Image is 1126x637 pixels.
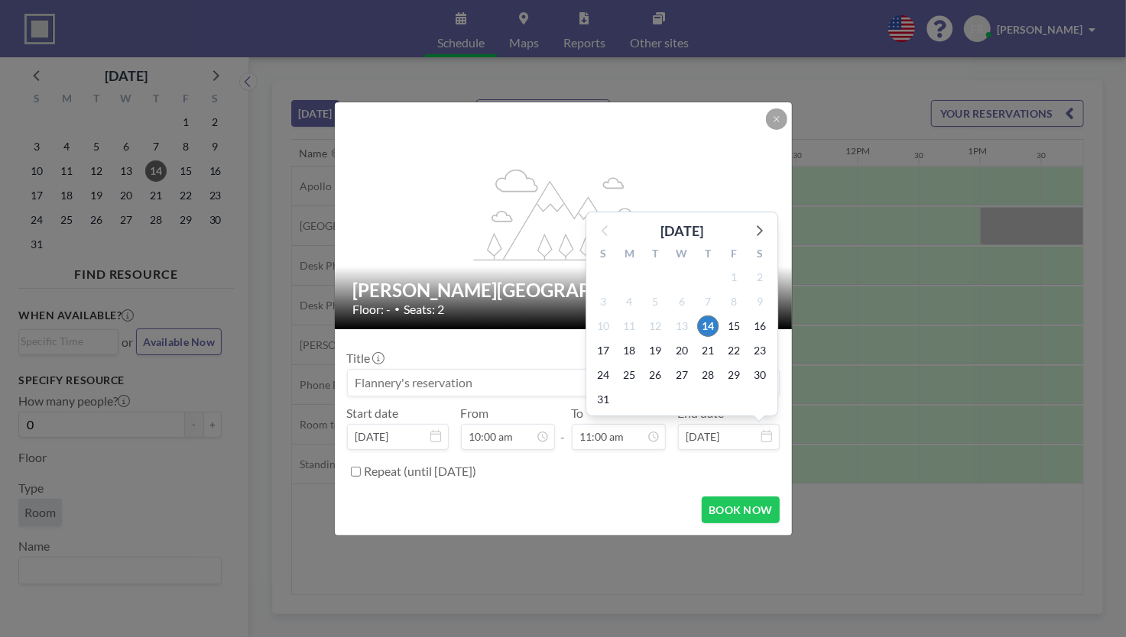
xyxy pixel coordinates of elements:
[750,315,771,337] span: Saturday, August 16, 2025
[695,245,721,265] div: T
[723,364,745,386] span: Friday, August 29, 2025
[671,315,693,337] span: Wednesday, August 13, 2025
[395,303,401,315] span: •
[723,315,745,337] span: Friday, August 15, 2025
[723,267,745,288] span: Friday, August 1, 2025
[723,291,745,312] span: Friday, August 8, 2025
[642,245,668,265] div: T
[750,291,771,312] span: Saturday, August 9, 2025
[618,315,640,337] span: Monday, August 11, 2025
[618,364,640,386] span: Monday, August 25, 2025
[592,389,614,410] span: Sunday, August 31, 2025
[365,464,477,479] label: Repeat (until [DATE])
[592,315,614,337] span: Sunday, August 10, 2025
[461,406,489,421] label: From
[347,351,383,366] label: Title
[697,291,719,312] span: Thursday, August 7, 2025
[723,340,745,361] span: Friday, August 22, 2025
[697,315,719,337] span: Thursday, August 14, 2025
[671,291,693,312] span: Wednesday, August 6, 2025
[697,340,719,361] span: Thursday, August 21, 2025
[645,364,667,386] span: Tuesday, August 26, 2025
[671,340,693,361] span: Wednesday, August 20, 2025
[748,245,774,265] div: S
[618,291,640,312] span: Monday, August 4, 2025
[348,370,779,396] input: Flannery's reservation
[404,302,445,317] span: Seats: 2
[353,279,775,302] h2: [PERSON_NAME][GEOGRAPHIC_DATA]
[721,245,747,265] div: F
[473,168,654,260] g: flex-grow: 1.2;
[347,406,399,421] label: Start date
[669,245,695,265] div: W
[561,411,566,445] span: -
[616,245,642,265] div: M
[750,267,771,288] span: Saturday, August 2, 2025
[697,364,719,386] span: Thursday, August 28, 2025
[592,291,614,312] span: Sunday, August 3, 2025
[750,364,771,386] span: Saturday, August 30, 2025
[592,364,614,386] span: Sunday, August 24, 2025
[618,340,640,361] span: Monday, August 18, 2025
[645,340,667,361] span: Tuesday, August 19, 2025
[660,220,703,241] div: [DATE]
[645,315,667,337] span: Tuesday, August 12, 2025
[353,302,391,317] span: Floor: -
[750,340,771,361] span: Saturday, August 23, 2025
[671,364,693,386] span: Wednesday, August 27, 2025
[572,406,584,421] label: To
[702,496,779,523] button: BOOK NOW
[590,245,616,265] div: S
[592,340,614,361] span: Sunday, August 17, 2025
[645,291,667,312] span: Tuesday, August 5, 2025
